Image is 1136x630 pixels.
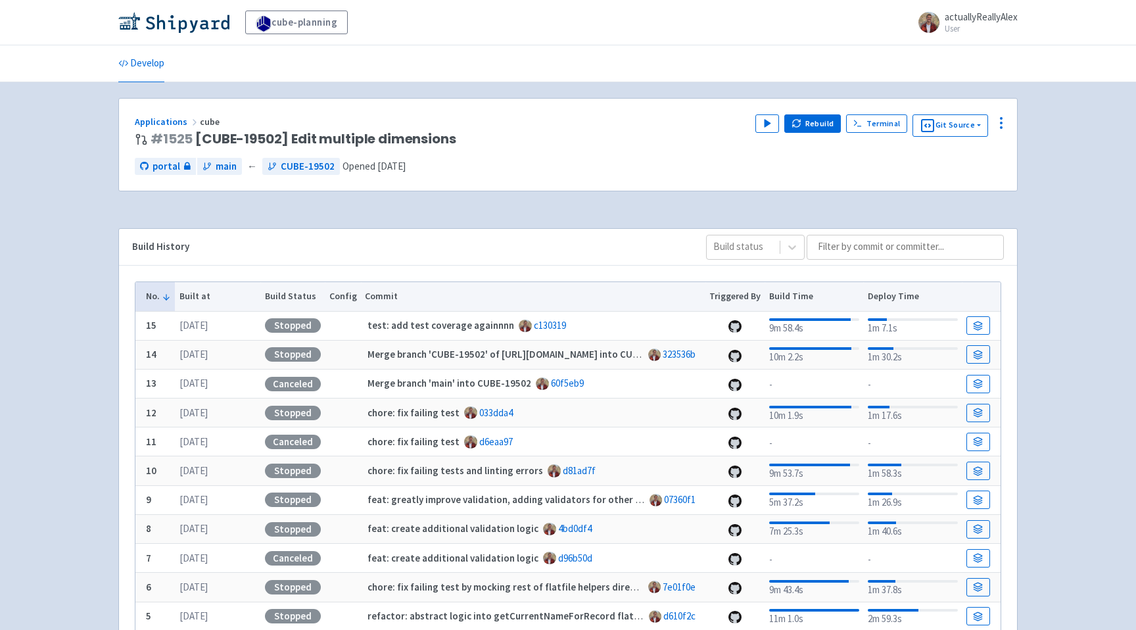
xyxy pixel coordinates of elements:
[265,551,321,566] div: Canceled
[966,345,990,364] a: Build Details
[563,464,596,477] a: d81ad7f
[179,435,208,448] time: [DATE]
[179,581,208,593] time: [DATE]
[265,580,321,594] div: Stopped
[265,522,321,537] div: Stopped
[179,348,208,360] time: [DATE]
[868,403,958,424] div: 1m 17.6s
[367,435,460,448] strong: chore: fix failing test
[367,406,460,419] strong: chore: fix failing test
[769,403,859,424] div: 10m 1.9s
[769,490,859,510] div: 5m 37.2s
[179,406,208,419] time: [DATE]
[265,377,321,391] div: Canceled
[151,130,193,148] a: #1525
[868,375,958,393] div: -
[179,464,208,477] time: [DATE]
[146,581,151,593] b: 6
[146,289,171,303] button: No.
[846,114,907,133] a: Terminal
[200,116,222,128] span: cube
[146,522,151,535] b: 8
[367,319,514,331] strong: test: add test coverage againnnn
[966,404,990,422] a: Build Details
[664,493,696,506] a: 07360f1
[966,607,990,625] a: Build Details
[966,462,990,480] a: Build Details
[769,550,859,568] div: -
[377,160,406,172] time: [DATE]
[868,577,958,598] div: 1m 37.8s
[966,316,990,335] a: Build Details
[863,282,962,311] th: Deploy Time
[197,158,242,176] a: main
[558,522,592,535] a: 4bd0df4
[179,610,208,622] time: [DATE]
[807,235,1004,260] input: Filter by commit or committer...
[868,519,958,539] div: 1m 40.6s
[179,493,208,506] time: [DATE]
[153,159,180,174] span: portal
[135,116,200,128] a: Applications
[367,552,538,564] strong: feat: create additional validation logic
[868,550,958,568] div: -
[769,375,859,393] div: -
[868,433,958,451] div: -
[663,348,696,360] a: 323536b
[216,159,237,174] span: main
[367,522,538,535] strong: feat: create additional validation logic
[146,319,156,331] b: 15
[146,348,156,360] b: 14
[146,406,156,419] b: 12
[265,609,321,623] div: Stopped
[179,319,208,331] time: [DATE]
[146,610,151,622] b: 5
[769,345,859,365] div: 10m 2.2s
[966,520,990,539] a: Build Details
[343,160,406,172] span: Opened
[945,11,1018,23] span: actuallyReallyAlex
[769,433,859,451] div: -
[265,493,321,507] div: Stopped
[367,348,674,360] strong: Merge branch 'CUBE-19502' of [URL][DOMAIN_NAME] into CUBE-19502
[868,316,958,336] div: 1m 7.1s
[769,316,859,336] div: 9m 58.4s
[262,158,340,176] a: CUBE-19502
[367,610,678,622] strong: refactor: abstract logic into getCurrentNameForRecord flatfile helper
[151,132,456,147] span: [CUBE-19502] Edit multiple dimensions
[146,464,156,477] b: 10
[551,377,584,389] a: 60f5eb9
[868,461,958,481] div: 1m 58.3s
[179,377,208,389] time: [DATE]
[260,282,325,311] th: Build Status
[265,347,321,362] div: Stopped
[325,282,361,311] th: Config
[663,610,696,622] a: d610f2c
[179,552,208,564] time: [DATE]
[784,114,841,133] button: Rebuild
[367,377,531,389] strong: Merge branch 'main' into CUBE-19502
[755,114,779,133] button: Play
[265,464,321,478] div: Stopped
[769,461,859,481] div: 9m 53.7s
[966,578,990,596] a: Build Details
[868,606,958,627] div: 2m 59.3s
[945,24,1018,33] small: User
[247,159,257,174] span: ←
[135,158,196,176] a: portal
[265,435,321,449] div: Canceled
[769,577,859,598] div: 9m 43.4s
[265,406,321,420] div: Stopped
[705,282,765,311] th: Triggered By
[966,375,990,393] a: Build Details
[118,12,229,33] img: Shipyard logo
[367,493,782,506] strong: feat: greatly improve validation, adding validators for other fields aside from 'Updated Name'
[361,282,705,311] th: Commit
[868,490,958,510] div: 1m 26.9s
[179,522,208,535] time: [DATE]
[966,491,990,509] a: Build Details
[146,435,156,448] b: 11
[912,114,988,137] button: Git Source
[769,606,859,627] div: 11m 1.0s
[479,406,513,419] a: 033dda4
